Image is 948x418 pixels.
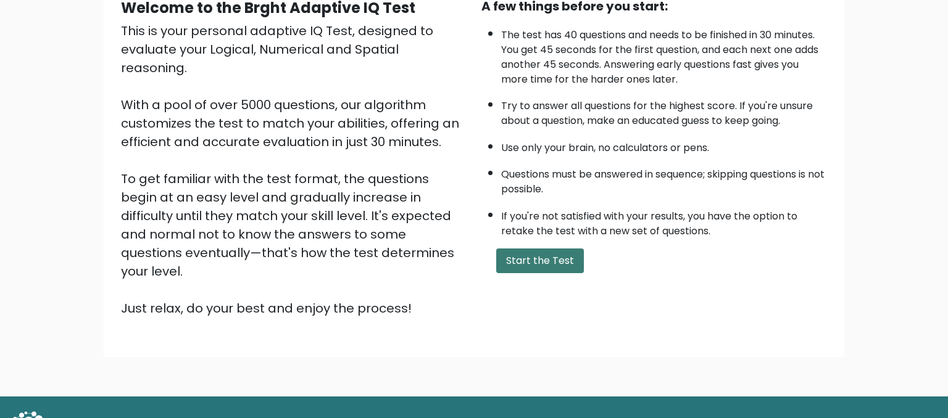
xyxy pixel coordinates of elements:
[501,161,827,197] li: Questions must be answered in sequence; skipping questions is not possible.
[496,248,584,273] button: Start the Test
[121,22,467,318] div: This is your personal adaptive IQ Test, designed to evaluate your Logical, Numerical and Spatial ...
[501,22,827,87] li: The test has 40 questions and needs to be finished in 30 minutes. You get 45 seconds for the firs...
[501,134,827,155] li: Use only your brain, no calculators or pens.
[501,92,827,128] li: Try to answer all questions for the highest score. If you're unsure about a question, make an edu...
[501,203,827,239] li: If you're not satisfied with your results, you have the option to retake the test with a new set ...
